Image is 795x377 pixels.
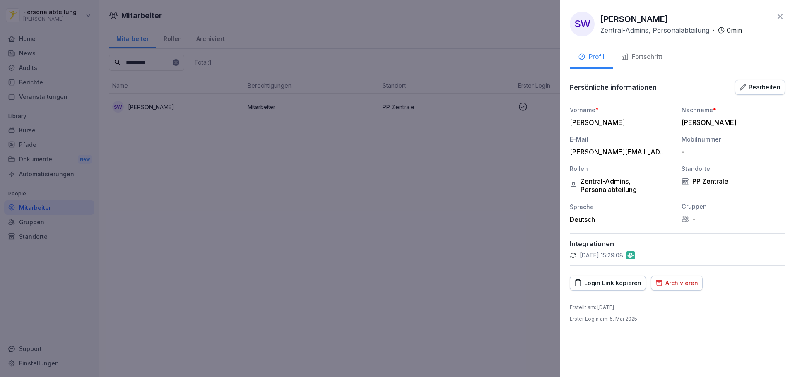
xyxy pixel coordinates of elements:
[570,46,613,69] button: Profil
[570,215,673,223] div: Deutsch
[682,164,785,173] div: Standorte
[580,251,623,259] p: [DATE] 15:29:08
[682,177,785,185] div: PP Zentrale
[570,240,785,248] p: Integrationen
[570,202,673,211] div: Sprache
[682,106,785,114] div: Nachname
[570,276,646,291] button: Login Link kopieren
[651,276,703,291] button: Archivieren
[740,83,781,92] div: Bearbeiten
[570,148,669,156] div: [PERSON_NAME][EMAIL_ADDRESS][DOMAIN_NAME]
[574,279,641,288] div: Login Link kopieren
[570,177,673,194] div: Zentral-Admins, Personalabteilung
[626,251,635,259] img: gastromatic.png
[570,135,673,144] div: E-Mail
[570,304,614,311] p: Erstellt am : [DATE]
[621,52,662,62] div: Fortschritt
[727,25,742,35] p: 0 min
[570,118,669,127] div: [PERSON_NAME]
[570,12,595,36] div: SW
[570,315,637,323] p: Erster Login am : 5. Mai 2025
[682,148,781,156] div: -
[600,25,742,35] div: ·
[682,118,781,127] div: [PERSON_NAME]
[570,164,673,173] div: Rollen
[682,135,785,144] div: Mobilnummer
[613,46,671,69] button: Fortschritt
[570,83,657,91] p: Persönliche informationen
[570,106,673,114] div: Vorname
[600,25,709,35] p: Zentral-Admins, Personalabteilung
[600,13,668,25] p: [PERSON_NAME]
[578,52,605,62] div: Profil
[735,80,785,95] button: Bearbeiten
[682,215,785,223] div: -
[682,202,785,211] div: Gruppen
[655,279,698,288] div: Archivieren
